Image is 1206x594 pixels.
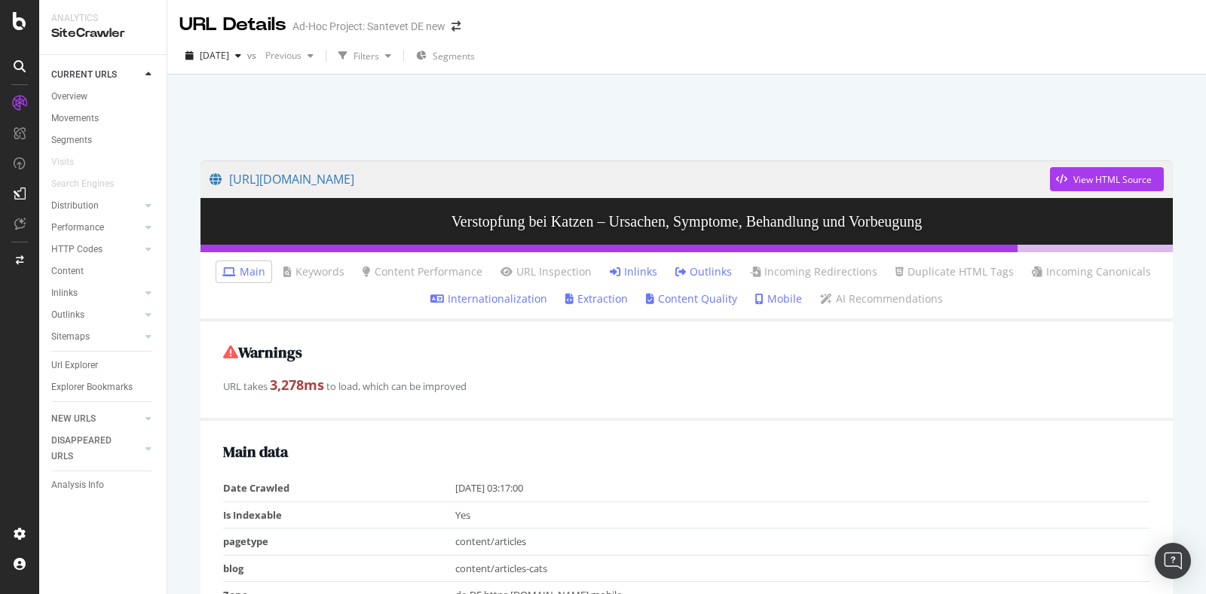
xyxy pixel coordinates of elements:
div: Visits [51,154,74,170]
div: URL Details [179,12,286,38]
div: Filters [354,50,379,62]
a: Main [222,264,265,279]
div: HTTP Codes [51,242,103,257]
button: Previous [259,44,320,68]
td: Is Indexable [223,501,455,529]
div: Sitemaps [51,329,90,345]
span: vs [247,49,259,62]
a: Inlinks [610,264,657,279]
a: DISAPPEARED URLS [51,433,141,465]
a: Duplicate HTML Tags [895,264,1014,279]
a: URL Inspection [500,264,592,279]
span: Segments [433,50,475,62]
div: Explorer Bookmarks [51,379,133,395]
a: Overview [51,89,156,105]
a: AI Recommendations [820,291,943,306]
div: View HTML Source [1073,173,1152,186]
span: 2025 Sep. 16th [200,49,229,62]
div: Inlinks [51,285,78,301]
div: Open Intercom Messenger [1155,543,1191,579]
a: Visits [51,154,89,170]
button: Segments [410,44,481,68]
div: arrow-right-arrow-left [451,21,461,32]
a: Keywords [283,264,344,279]
td: [DATE] 03:17:00 [455,475,1151,501]
div: Movements [51,111,99,126]
a: Sitemaps [51,329,141,345]
a: Incoming Canonicals [1032,264,1151,279]
td: Yes [455,501,1151,529]
a: Content Performance [363,264,482,279]
h2: Warnings [223,344,1150,361]
td: pagetype [223,529,455,556]
div: Performance [51,220,104,236]
div: URL takes to load, which can be improved [223,376,1150,395]
a: Internationalization [430,291,547,306]
div: Segments [51,133,92,148]
a: Inlinks [51,285,141,301]
a: Incoming Redirections [750,264,877,279]
button: View HTML Source [1050,167,1164,191]
a: Explorer Bookmarks [51,379,156,395]
div: Analytics [51,12,155,25]
div: Outlinks [51,307,84,323]
a: Analysis Info [51,477,156,493]
div: Search Engines [51,176,114,192]
a: Search Engines [51,176,129,192]
a: Movements [51,111,156,126]
a: Segments [51,133,156,148]
div: Ad-Hoc Project: Santevet DE new [292,19,445,34]
td: blog [223,555,455,582]
div: Analysis Info [51,477,104,493]
div: SiteCrawler [51,25,155,42]
a: Content [51,263,156,279]
strong: 3,278 ms [270,376,324,394]
div: Url Explorer [51,358,98,373]
button: [DATE] [179,44,247,68]
a: Mobile [755,291,802,306]
td: Date Crawled [223,475,455,501]
div: DISAPPEARED URLS [51,433,127,465]
a: Extraction [565,291,628,306]
a: Distribution [51,198,141,214]
a: Content Quality [646,291,737,306]
a: CURRENT URLS [51,67,141,83]
a: [URL][DOMAIN_NAME] [210,160,1050,198]
div: Content [51,263,84,279]
button: Filters [332,44,397,68]
td: content/articles-cats [455,555,1151,582]
a: Outlinks [51,307,141,323]
h3: Verstopfung bei Katzen – Ursachen, Symptome, Behandlung und Vorbeugung [200,198,1173,245]
h2: Main data [223,443,1150,460]
a: Performance [51,220,141,236]
a: HTTP Codes [51,242,141,257]
span: Previous [259,49,301,62]
div: Overview [51,89,87,105]
a: Url Explorer [51,358,156,373]
td: content/articles [455,529,1151,556]
div: CURRENT URLS [51,67,117,83]
div: Distribution [51,198,99,214]
div: NEW URLS [51,411,96,427]
a: Outlinks [675,264,732,279]
a: NEW URLS [51,411,141,427]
